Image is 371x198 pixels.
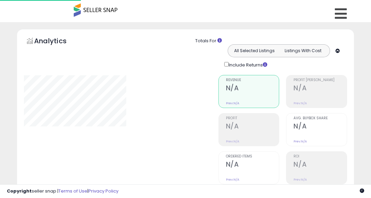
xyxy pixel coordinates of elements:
[226,101,239,105] small: Prev: N/A
[226,161,279,170] h2: N/A
[294,155,347,158] span: ROI
[294,101,307,105] small: Prev: N/A
[7,188,32,194] strong: Copyright
[34,36,80,47] h5: Analytics
[58,188,87,194] a: Terms of Use
[88,188,118,194] a: Privacy Policy
[294,139,307,143] small: Prev: N/A
[294,78,347,82] span: Profit [PERSON_NAME]
[294,161,347,170] h2: N/A
[294,84,347,93] h2: N/A
[226,84,279,93] h2: N/A
[226,178,239,182] small: Prev: N/A
[219,61,275,68] div: Include Returns
[279,46,328,55] button: Listings With Cost
[226,155,279,158] span: Ordered Items
[294,117,347,120] span: Avg. Buybox Share
[195,38,349,44] div: Totals For
[226,139,239,143] small: Prev: N/A
[294,122,347,132] h2: N/A
[294,178,307,182] small: Prev: N/A
[226,122,279,132] h2: N/A
[226,117,279,120] span: Profit
[7,188,118,195] div: seller snap | |
[226,78,279,82] span: Revenue
[230,46,279,55] button: All Selected Listings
